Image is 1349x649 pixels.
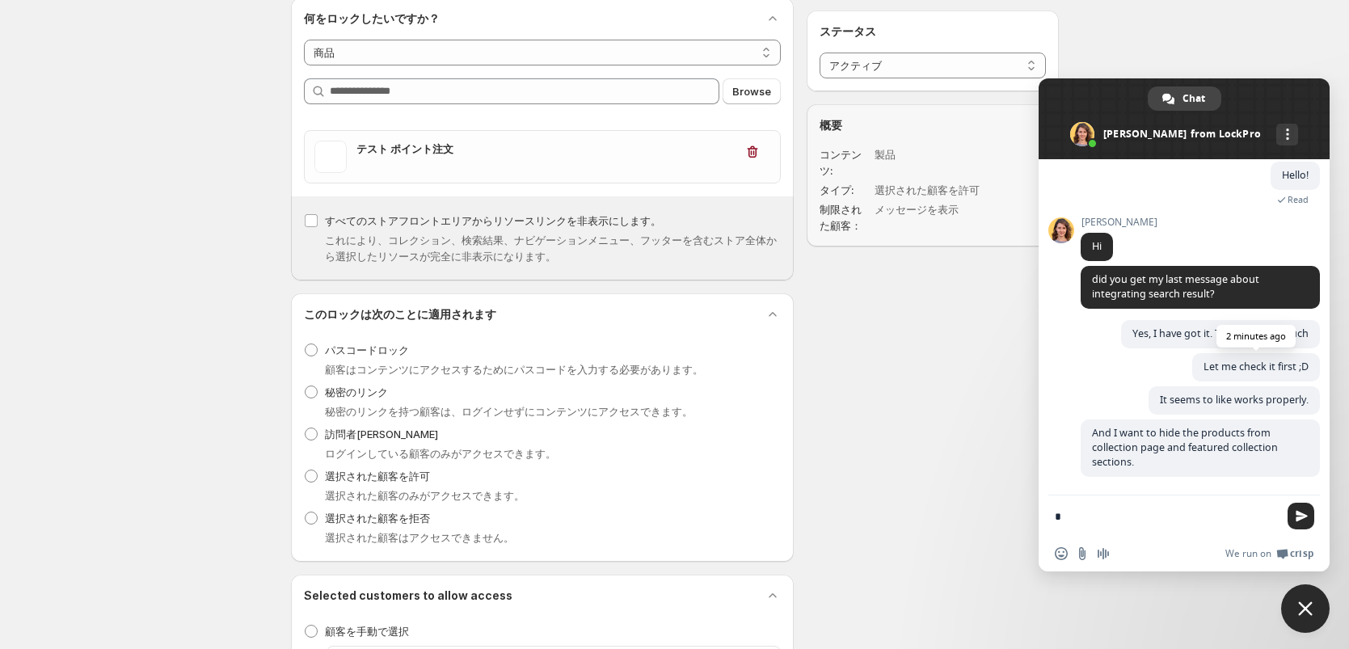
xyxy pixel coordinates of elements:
textarea: Compose your message... [1055,509,1278,524]
span: Chat [1182,86,1205,111]
span: パスコードロック [325,343,409,356]
span: did you get my last message about integrating search result? [1092,272,1259,301]
span: 訪問者[PERSON_NAME] [325,428,438,440]
span: 秘密のリンクを持つ顧客は、ログインせずにコンテンツにアクセスできます。 [325,405,693,418]
a: We run onCrisp [1225,547,1313,560]
span: ログインしている顧客のみがアクセスできます。 [325,447,556,460]
dd: 製品 [875,146,999,179]
span: Audio message [1097,547,1110,560]
span: It seems to like works properly. [1160,393,1309,407]
span: 選択された顧客のみがアクセスできます。 [325,489,525,502]
h2: 概要 [820,117,1045,133]
dt: コンテンツ : [820,146,871,179]
span: Read [1288,194,1309,205]
span: 選択された顧客はアクセスできません。 [325,531,514,544]
dt: 制限された顧客： [820,201,871,234]
span: 秘密のリンク [325,386,388,398]
span: Browse [732,83,771,99]
span: We run on [1225,547,1271,560]
span: Crisp [1290,547,1313,560]
span: 選択された顧客を拒否 [325,512,430,525]
dd: メッセージを表示 [875,201,999,234]
span: 顧客はコンテンツにアクセスするためにパスコードを入力する必要があります。 [325,363,703,376]
h2: このロックは次のことに適用されます [304,306,496,322]
button: Browse [723,78,781,104]
span: 顧客を手動で選択 [325,625,409,638]
span: すべてのストアフロントエリアからリソースリンクを非表示にします。 [325,214,661,227]
h2: 何をロックしたいですか？ [304,11,440,27]
dd: 選択された顧客を許可 [875,182,999,198]
h2: Selected customers to allow access [304,588,512,604]
dt: タイプ : [820,182,871,198]
span: Insert an emoji [1055,547,1068,560]
span: And I want to hide the products from collection page and featured collection sections. [1092,426,1278,469]
h3: テスト ポイント注文 [356,141,736,157]
span: 選択された顧客を許可 [325,470,430,483]
span: Let me check it first ;D [1204,360,1309,373]
span: Send [1288,503,1314,529]
span: Hi [1092,239,1102,253]
span: これにより、コレクション、検索結果、ナビゲーションメニュー、フッターを含むストア全体から選択したリソースが完全に非表示になります。 [325,234,777,263]
span: Yes, I have got it. Thank you so much [1132,327,1309,340]
div: More channels [1276,124,1298,145]
div: Close chat [1281,584,1330,633]
div: Chat [1148,86,1221,111]
h2: ステータス [820,23,1045,40]
span: Send a file [1076,547,1089,560]
span: Hello! [1282,168,1309,182]
span: [PERSON_NAME] [1081,217,1157,228]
